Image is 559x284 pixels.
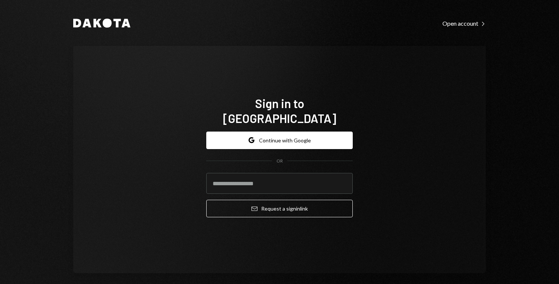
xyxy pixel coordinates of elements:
div: OR [277,158,283,164]
a: Open account [442,19,486,27]
div: Open account [442,20,486,27]
h1: Sign in to [GEOGRAPHIC_DATA] [206,96,353,126]
button: Request a signinlink [206,200,353,217]
button: Continue with Google [206,132,353,149]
